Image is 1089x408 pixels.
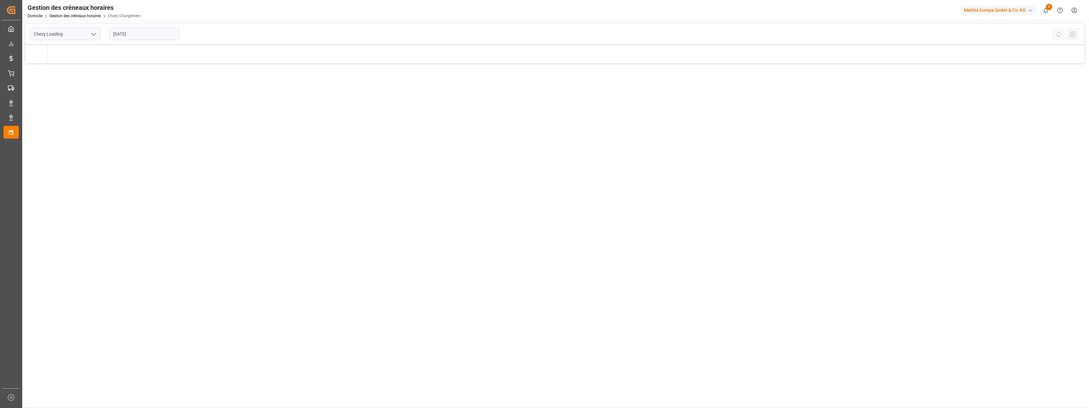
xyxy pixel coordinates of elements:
input: Type à rechercher/sélectionner [30,28,100,40]
button: Melitta Europa GmbH & Co. KG [961,4,1039,16]
button: Centre d’aide [1053,3,1067,17]
span: 3 [1046,4,1052,10]
div: Gestion des créneaux horaires [28,3,141,12]
a: Gestion des créneaux horaires [49,14,101,18]
input: JJ-MM-AAAA [109,28,180,40]
a: Domicile [28,14,43,18]
button: open menu [89,29,98,39]
font: Melitta Europa GmbH & Co. KG [964,7,1026,14]
button: Afficher 3 nouvelles notifications [1039,3,1053,17]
